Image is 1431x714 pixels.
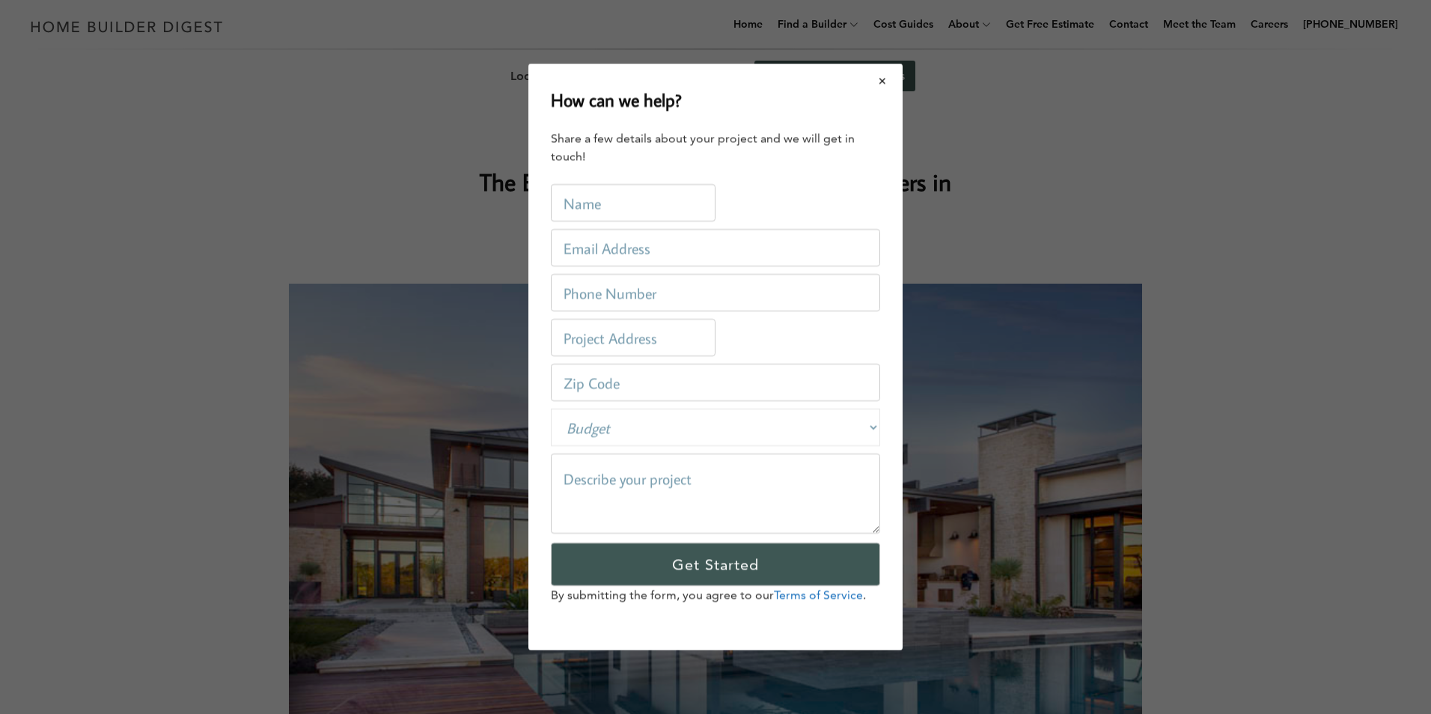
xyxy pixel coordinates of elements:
div: Share a few details about your project and we will get in touch! [551,129,880,165]
input: Zip Code [551,364,880,401]
a: Terms of Service [774,588,863,602]
input: Get Started [551,543,880,586]
input: Email Address [551,229,880,266]
input: Phone Number [551,274,880,311]
button: Close modal [863,65,903,97]
input: Project Address [551,319,715,356]
p: By submitting the form, you agree to our . [551,586,880,604]
h2: How can we help? [551,86,682,113]
input: Name [551,184,715,222]
iframe: Drift Widget Chat Controller [1144,606,1413,696]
